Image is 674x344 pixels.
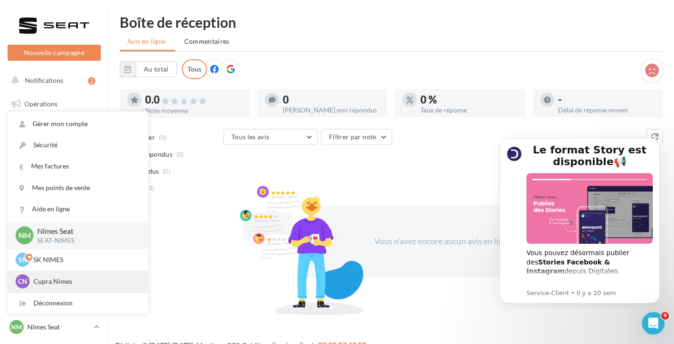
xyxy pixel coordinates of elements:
[27,322,90,332] p: Nîmes Seat
[8,113,148,135] a: Gérer mon compte
[8,177,148,199] a: Mes points de vente
[6,188,103,208] a: Contacts
[8,293,148,314] div: Déconnexion
[362,235,524,248] div: Vous n'avez encore aucun avis en ligne
[485,129,674,309] iframe: Intercom notifications message
[6,117,103,137] a: Boîte de réception
[184,37,230,46] span: Commentaires
[6,94,103,114] a: Opérations
[283,95,380,105] div: 0
[283,107,380,113] div: [PERSON_NAME] non répondus
[6,142,103,161] a: Visibilité en ligne
[145,107,242,114] div: Note moyenne
[120,15,663,29] div: Boîte de réception
[8,156,148,177] a: Mes factures
[6,258,103,286] a: PLV et print personnalisable
[8,135,148,156] a: Sécurité
[18,255,27,264] span: SN
[41,160,167,168] p: Message from Service-Client, sent Il y a 20 sem
[182,59,207,79] div: Tous
[120,61,177,77] button: Au total
[25,76,63,84] span: Notifications
[163,168,171,175] span: (0)
[223,129,318,145] button: Tous les avis
[145,95,242,105] div: 0.0
[231,133,270,141] span: Tous les avis
[37,226,133,237] p: Nîmes Seat
[6,235,103,255] a: Calendrier
[558,95,655,105] div: -
[11,322,22,332] span: Nm
[136,61,177,77] button: Au total
[8,199,148,220] a: Aide en ligne
[41,152,167,198] div: Le format Story permet d de vos prises de parole et de communiquer de manière éphémère
[642,312,665,335] iframe: Intercom live chat
[18,277,27,286] span: CN
[321,129,392,145] button: Filtrer par note
[420,107,518,113] div: Taux de réponse
[661,312,669,320] span: 9
[33,277,137,286] p: Cupra Nimes
[18,230,31,241] span: Nm
[558,107,655,113] div: Délai de réponse moyen
[8,318,101,336] a: Nm Nîmes Seat
[88,77,95,85] div: 2
[25,100,58,108] span: Opérations
[6,71,99,90] button: Notifications 2
[129,150,173,159] span: Non répondus
[420,95,518,105] div: 0 %
[6,290,103,318] a: Campagnes DataOnDemand
[6,212,103,232] a: Médiathèque
[6,165,103,185] a: Campagnes
[33,255,137,264] p: SK NIMES
[176,151,184,158] span: (0)
[37,237,133,245] p: SEAT-NIMES
[8,45,101,61] button: Nouvelle campagne
[159,134,167,141] span: (0)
